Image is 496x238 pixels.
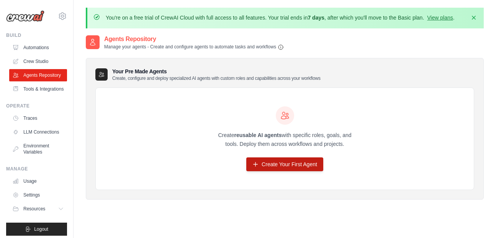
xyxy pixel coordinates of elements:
[234,132,282,138] strong: reusable AI agents
[427,15,453,21] a: View plans
[23,206,45,212] span: Resources
[104,35,284,44] h2: Agents Repository
[9,140,67,158] a: Environment Variables
[9,83,67,95] a: Tools & Integrations
[34,226,48,232] span: Logout
[6,223,67,236] button: Logout
[9,41,67,54] a: Automations
[104,44,284,50] p: Manage your agents - Create and configure agents to automate tasks and workflows
[9,175,67,187] a: Usage
[308,15,324,21] strong: 7 days
[112,68,321,81] h3: Your Pre Made Agents
[9,203,67,215] button: Resources
[112,75,321,81] p: Create, configure and deploy specialized AI agents with custom roles and capabilities across your...
[9,55,67,68] a: Crew Studio
[211,131,358,149] p: Create with specific roles, goals, and tools. Deploy them across workflows and projects.
[9,126,67,138] a: LLM Connections
[6,166,67,172] div: Manage
[9,69,67,81] a: Agents Repository
[6,32,67,38] div: Build
[246,157,323,171] a: Create Your First Agent
[6,10,44,22] img: Logo
[106,14,455,21] p: You're on a free trial of CrewAI Cloud with full access to all features. Your trial ends in , aft...
[6,103,67,109] div: Operate
[9,189,67,201] a: Settings
[9,112,67,124] a: Traces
